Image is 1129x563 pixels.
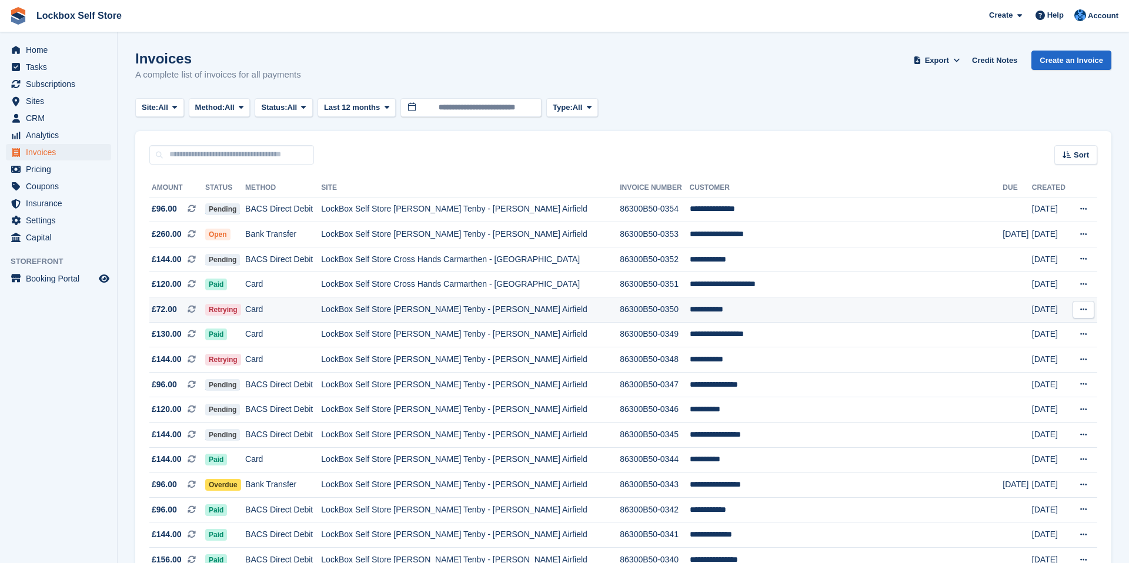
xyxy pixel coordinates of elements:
span: Export [925,55,949,66]
a: menu [6,110,111,126]
a: menu [6,178,111,195]
td: Card [245,297,321,323]
th: Status [205,179,245,197]
th: Customer [690,179,1003,197]
td: 86300B50-0343 [620,472,689,498]
td: LockBox Self Store [PERSON_NAME] Tenby - [PERSON_NAME] Airfield [321,297,620,323]
th: Amount [149,179,205,197]
span: Subscriptions [26,76,96,92]
button: Status: All [255,98,312,118]
td: Card [245,347,321,373]
td: [DATE] [1032,347,1070,373]
span: Pending [205,379,240,391]
td: LockBox Self Store [PERSON_NAME] Tenby - [PERSON_NAME] Airfield [321,497,620,522]
a: menu [6,229,111,246]
td: 86300B50-0345 [620,423,689,448]
span: Open [205,229,231,240]
td: BACS Direct Debit [245,397,321,423]
span: Analytics [26,127,96,143]
a: menu [6,144,111,160]
span: All [225,102,235,113]
span: Pending [205,203,240,215]
span: Sort [1074,149,1089,161]
span: £144.00 [152,428,182,441]
td: LockBox Self Store [PERSON_NAME] Tenby - [PERSON_NAME] Airfield [321,423,620,448]
span: Paid [205,279,227,290]
span: Last 12 months [324,102,380,113]
span: Paid [205,504,227,516]
img: stora-icon-8386f47178a22dfd0bd8f6a31ec36ba5ce8667c1dd55bd0f319d3a0aa187defe.svg [9,7,27,25]
button: Method: All [189,98,250,118]
span: CRM [26,110,96,126]
span: All [288,102,298,113]
span: Site: [142,102,158,113]
td: LockBox Self Store [PERSON_NAME] Tenby - [PERSON_NAME] Airfield [321,472,620,498]
td: Card [245,272,321,297]
a: menu [6,93,111,109]
td: BACS Direct Debit [245,497,321,522]
img: Naomi Davies [1074,9,1086,21]
span: Sites [26,93,96,109]
td: [DATE] [1032,197,1070,222]
td: [DATE] [1032,247,1070,272]
a: menu [6,161,111,177]
span: Pending [205,254,240,266]
td: [DATE] [1032,272,1070,297]
td: LockBox Self Store Cross Hands Carmarthen - [GEOGRAPHIC_DATA] [321,272,620,297]
span: £96.00 [152,504,177,516]
td: BACS Direct Debit [245,197,321,222]
td: 86300B50-0347 [620,372,689,397]
td: LockBox Self Store [PERSON_NAME] Tenby - [PERSON_NAME] Airfield [321,372,620,397]
td: LockBox Self Store [PERSON_NAME] Tenby - [PERSON_NAME] Airfield [321,447,620,472]
td: [DATE] [1032,447,1070,472]
td: [DATE] [1032,222,1070,247]
span: Tasks [26,59,96,75]
a: menu [6,42,111,58]
span: £144.00 [152,528,182,541]
span: Create [989,9,1013,21]
span: Method: [195,102,225,113]
td: [DATE] [1032,322,1070,347]
td: LockBox Self Store [PERSON_NAME] Tenby - [PERSON_NAME] Airfield [321,197,620,222]
td: [DATE] [1032,472,1070,498]
span: Status: [261,102,287,113]
a: Credit Notes [967,51,1022,70]
span: All [573,102,583,113]
span: Pricing [26,161,96,177]
span: Retrying [205,304,241,316]
span: £120.00 [152,403,182,415]
th: Due [1003,179,1031,197]
td: BACS Direct Debit [245,247,321,272]
span: Insurance [26,195,96,212]
span: All [158,102,168,113]
span: Booking Portal [26,270,96,287]
td: 86300B50-0348 [620,347,689,373]
span: Settings [26,212,96,229]
td: [DATE] [1003,222,1031,247]
th: Method [245,179,321,197]
a: Lockbox Self Store [32,6,126,25]
td: 86300B50-0341 [620,522,689,548]
th: Site [321,179,620,197]
th: Invoice Number [620,179,689,197]
td: Bank Transfer [245,222,321,247]
td: BACS Direct Debit [245,423,321,448]
td: 86300B50-0350 [620,297,689,323]
td: [DATE] [1032,423,1070,448]
td: [DATE] [1032,297,1070,323]
td: LockBox Self Store Cross Hands Carmarthen - [GEOGRAPHIC_DATA] [321,247,620,272]
span: Capital [26,229,96,246]
a: Preview store [97,272,111,286]
td: Bank Transfer [245,472,321,498]
span: £260.00 [152,228,182,240]
span: £130.00 [152,328,182,340]
a: menu [6,270,111,287]
a: menu [6,127,111,143]
td: LockBox Self Store [PERSON_NAME] Tenby - [PERSON_NAME] Airfield [321,347,620,373]
td: Card [245,447,321,472]
span: £144.00 [152,353,182,366]
span: Storefront [11,256,117,267]
span: £144.00 [152,253,182,266]
td: [DATE] [1003,472,1031,498]
span: £96.00 [152,203,177,215]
